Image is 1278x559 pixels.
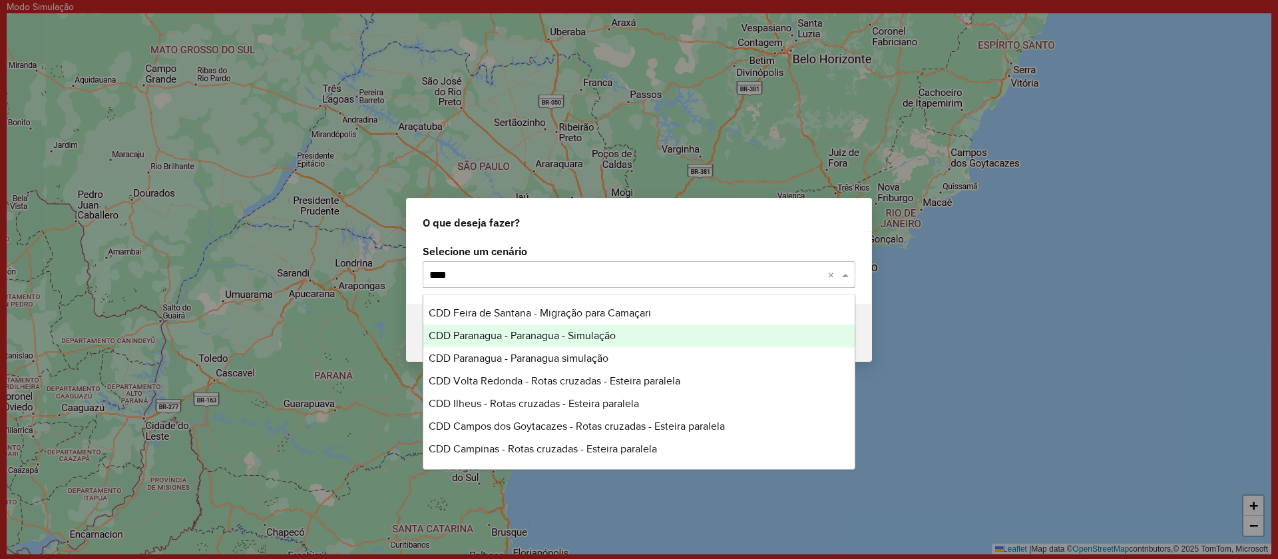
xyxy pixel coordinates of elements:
[429,375,680,386] span: CDD Volta Redonda - Rotas cruzadas - Esteira paralela
[429,443,657,454] span: CDD Campinas - Rotas cruzadas - Esteira paralela
[429,307,651,318] span: CDD Feira de Santana - Migração para Camaçari
[429,352,608,364] span: CDD Paranagua - Paranagua simulação
[423,243,855,259] label: Selecione um cenário
[423,215,520,231] span: O que deseja fazer?
[827,267,839,282] span: Clear all
[429,398,639,409] span: CDD Ilheus - Rotas cruzadas - Esteira paralela
[429,330,616,341] span: CDD Paranagua - Paranagua - Simulação
[429,420,725,432] span: CDD Campos dos Goytacazes - Rotas cruzadas - Esteira paralela
[423,294,855,470] ng-dropdown-panel: Options list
